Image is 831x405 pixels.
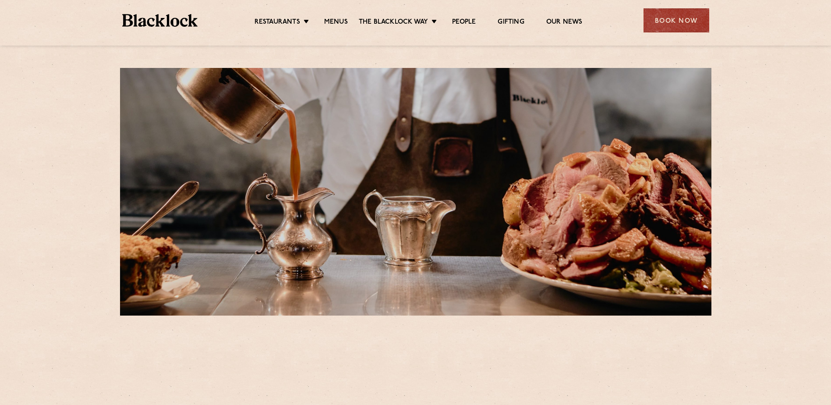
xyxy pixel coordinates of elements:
a: Our News [546,18,583,28]
a: People [452,18,476,28]
img: BL_Textured_Logo-footer-cropped.svg [122,14,198,27]
a: Gifting [498,18,524,28]
a: The Blacklock Way [359,18,428,28]
a: Menus [324,18,348,28]
a: Restaurants [255,18,300,28]
div: Book Now [644,8,709,32]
